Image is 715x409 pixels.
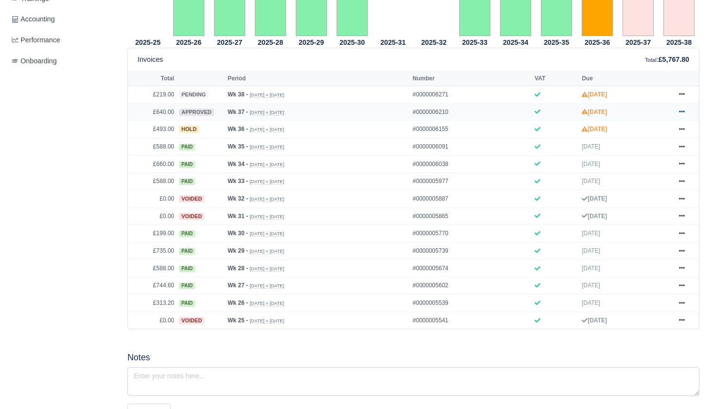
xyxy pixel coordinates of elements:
span: Performance [12,35,60,46]
strong: [DATE] [582,126,607,132]
span: Accounting [12,14,55,25]
span: pending [179,91,208,98]
span: [DATE] [582,282,600,289]
small: [DATE] » [DATE] [250,231,284,237]
span: [DATE] [582,178,600,185]
strong: Wk 34 - [228,161,248,167]
span: paid [179,248,195,255]
td: £0.00 [128,207,177,225]
small: [DATE] » [DATE] [250,266,284,272]
td: #0000006091 [410,138,532,156]
td: #0000005602 [410,277,532,295]
td: #0000005539 [410,295,532,312]
td: #0000005865 [410,207,532,225]
a: Accounting [8,10,116,29]
span: [DATE] [582,265,600,272]
td: £0.00 [128,190,177,208]
th: 2025-38 [659,37,699,48]
span: voided [179,317,204,324]
span: paid [179,230,195,237]
span: paid [179,144,195,150]
a: Performance [8,31,116,50]
a: Onboarding [8,52,116,71]
th: Total [128,71,177,86]
th: 2025-32 [413,37,454,48]
td: #0000006155 [410,121,532,138]
span: hold [179,126,199,133]
span: [DATE] [582,247,600,254]
small: Total [645,57,657,63]
td: £588.00 [128,260,177,277]
th: 2025-37 [618,37,659,48]
th: 2025-31 [373,37,413,48]
strong: Wk 33 - [228,178,248,185]
span: paid [179,178,195,185]
th: 2025-35 [536,37,577,48]
span: Onboarding [12,56,57,67]
strong: Wk 37 - [228,109,248,115]
small: [DATE] » [DATE] [250,214,284,220]
strong: Wk 29 - [228,247,248,254]
td: £493.00 [128,121,177,138]
strong: [DATE] [582,213,607,220]
strong: Wk 31 - [228,213,248,220]
span: [DATE] [582,143,600,150]
strong: [DATE] [582,91,607,98]
small: [DATE] » [DATE] [250,127,284,132]
strong: Wk 25 - [228,317,248,324]
div: Chat Widget [666,362,715,409]
span: approved [179,109,214,116]
th: 2025-27 [209,37,250,48]
td: £744.60 [128,277,177,295]
strong: [DATE] [582,195,607,202]
span: paid [179,161,195,168]
small: [DATE] » [DATE] [250,144,284,150]
th: 2025-29 [291,37,332,48]
td: £199.00 [128,225,177,242]
td: #0000006038 [410,155,532,173]
th: Due [579,71,670,86]
span: paid [179,265,195,272]
td: £660.00 [128,155,177,173]
div: : [645,54,689,65]
strong: £5,767.80 [659,56,689,63]
small: [DATE] » [DATE] [250,248,284,254]
strong: Wk 28 - [228,265,248,272]
td: #0000006210 [410,103,532,121]
td: £588.00 [128,138,177,156]
td: #0000005770 [410,225,532,242]
span: voided [179,213,204,220]
strong: Wk 38 - [228,91,248,98]
td: £0.00 [128,312,177,329]
th: Period [225,71,410,86]
strong: Wk 32 - [228,195,248,202]
td: #0000005739 [410,242,532,260]
h6: Invoices [138,56,163,64]
strong: Wk 30 - [228,230,248,237]
th: 2025-25 [127,37,168,48]
td: #0000005887 [410,190,532,208]
small: [DATE] » [DATE] [250,110,284,115]
span: paid [179,282,195,289]
th: VAT [532,71,579,86]
th: 2025-33 [454,37,495,48]
strong: [DATE] [582,109,607,115]
small: [DATE] » [DATE] [250,300,284,306]
td: £588.00 [128,173,177,190]
small: [DATE] » [DATE] [250,318,284,324]
span: paid [179,300,195,307]
strong: [DATE] [582,317,607,324]
strong: Wk 27 - [228,282,248,289]
th: 2025-26 [168,37,209,48]
small: [DATE] » [DATE] [250,162,284,167]
strong: Wk 35 - [228,143,248,150]
span: [DATE] [582,230,600,237]
strong: Wk 36 - [228,126,248,132]
small: [DATE] » [DATE] [250,179,284,185]
h5: Notes [127,353,699,363]
td: #0000006271 [410,86,532,104]
td: £735.00 [128,242,177,260]
small: [DATE] » [DATE] [250,196,284,202]
small: [DATE] » [DATE] [250,92,284,98]
td: £219.00 [128,86,177,104]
